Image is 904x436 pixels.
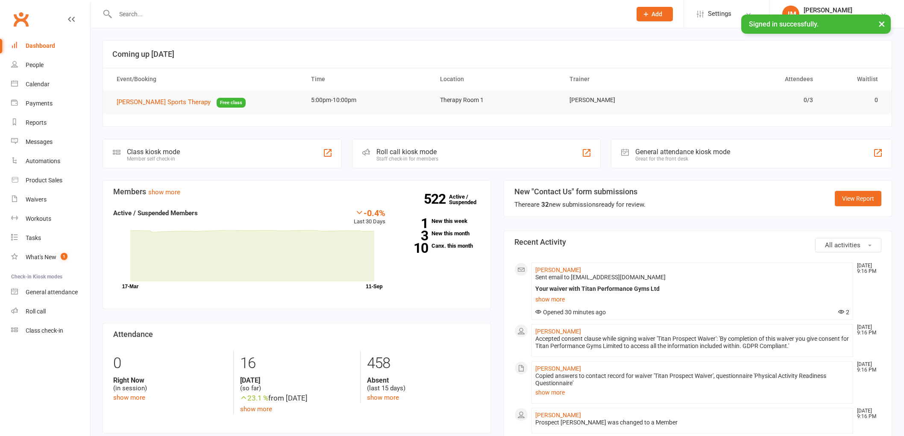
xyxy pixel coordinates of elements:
[535,274,666,281] span: Sent email to [EMAIL_ADDRESS][DOMAIN_NAME]
[11,302,90,321] a: Roll call
[11,228,90,248] a: Tasks
[240,376,353,392] div: (so far)
[804,6,880,14] div: [PERSON_NAME]
[26,308,46,315] div: Roll call
[303,68,433,90] th: Time
[217,98,246,108] span: Free class
[26,119,47,126] div: Reports
[10,9,32,30] a: Clubworx
[11,248,90,267] a: What's New1
[127,148,180,156] div: Class kiosk mode
[535,285,849,293] div: Your waiver with Titan Performance Gyms Ltd
[113,209,198,217] strong: Active / Suspended Members
[835,191,881,206] a: View Report
[398,217,428,230] strong: 1
[708,4,731,23] span: Settings
[853,263,881,274] time: [DATE] 9:16 PM
[354,208,385,217] div: -0.4%
[11,36,90,56] a: Dashboard
[691,68,821,90] th: Attendees
[26,61,44,68] div: People
[535,293,849,305] a: show more
[376,148,438,156] div: Roll call kiosk mode
[11,190,90,209] a: Waivers
[61,253,68,260] span: 1
[26,234,41,241] div: Tasks
[11,209,90,228] a: Workouts
[535,372,849,387] div: Copied answers to contact record for waiver 'Titan Prospect Waiver', questionnaire 'Physical Acti...
[26,254,56,260] div: What's New
[853,325,881,336] time: [DATE] 9:16 PM
[367,351,480,376] div: 458
[541,201,549,208] strong: 32
[514,199,646,210] div: There are new submissions ready for review.
[398,218,480,224] a: 1New this week
[853,408,881,419] time: [DATE] 9:16 PM
[117,97,246,108] button: [PERSON_NAME] Sports TherapyFree class
[113,351,227,376] div: 0
[11,321,90,340] a: Class kiosk mode
[535,328,581,335] a: [PERSON_NAME]
[127,156,180,162] div: Member self check-in
[11,283,90,302] a: General attendance kiosk mode
[113,376,227,392] div: (in session)
[240,392,353,404] div: from [DATE]
[398,242,428,255] strong: 10
[11,152,90,171] a: Automations
[838,309,849,316] span: 2
[11,94,90,113] a: Payments
[113,330,480,339] h3: Attendance
[11,132,90,152] a: Messages
[874,15,889,33] button: ×
[804,14,880,22] div: Titan Performance Gyms Ltd
[635,148,730,156] div: General attendance kiosk mode
[825,241,860,249] span: All activities
[535,387,849,396] a: show more
[424,193,449,205] strong: 522
[113,376,227,384] strong: Right Now
[113,394,145,401] a: show more
[749,20,819,28] span: Signed in successfully.
[303,90,433,110] td: 5:00pm-10:00pm
[113,187,480,196] h3: Members
[26,100,53,107] div: Payments
[562,68,691,90] th: Trainer
[535,309,606,316] span: Opened 30 minutes ago
[240,351,353,376] div: 16
[11,75,90,94] a: Calendar
[26,42,55,49] div: Dashboard
[635,156,730,162] div: Great for the front desk
[26,138,53,145] div: Messages
[148,188,180,196] a: show more
[853,362,881,373] time: [DATE] 9:16 PM
[535,412,581,418] a: [PERSON_NAME]
[240,405,272,413] a: show more
[240,394,268,402] span: 23.1 %
[26,215,51,222] div: Workouts
[449,187,487,211] a: 522Active / Suspended
[11,113,90,132] a: Reports
[26,327,63,334] div: Class check-in
[354,208,385,226] div: Last 30 Days
[398,243,480,249] a: 10Canx. this month
[113,8,625,20] input: Search...
[535,365,581,372] a: [PERSON_NAME]
[432,90,562,110] td: Therapy Room 1
[535,419,849,426] div: Prospect [PERSON_NAME] was changed to a Member
[367,376,480,392] div: (last 15 days)
[691,90,821,110] td: 0/3
[398,231,480,236] a: 3New this month
[367,394,399,401] a: show more
[514,238,881,246] h3: Recent Activity
[637,7,673,21] button: Add
[11,56,90,75] a: People
[240,376,353,384] strong: [DATE]
[376,156,438,162] div: Staff check-in for members
[26,196,47,203] div: Waivers
[821,68,885,90] th: Waitlist
[821,90,885,110] td: 0
[26,289,78,296] div: General attendance
[367,376,480,384] strong: Absent
[432,68,562,90] th: Location
[26,81,50,88] div: Calendar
